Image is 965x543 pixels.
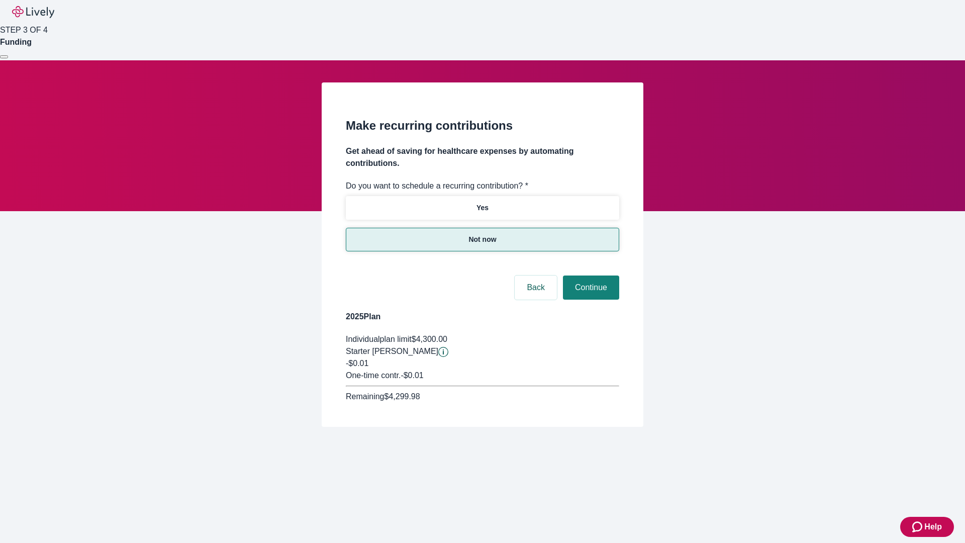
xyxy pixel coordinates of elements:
[515,276,557,300] button: Back
[438,347,448,357] svg: Starter penny details
[346,347,438,355] span: Starter [PERSON_NAME]
[346,180,528,192] label: Do you want to schedule a recurring contribution? *
[346,228,619,251] button: Not now
[346,196,619,220] button: Yes
[346,371,401,380] span: One-time contr.
[468,234,496,245] p: Not now
[476,203,489,213] p: Yes
[912,521,924,533] svg: Zendesk support icon
[924,521,942,533] span: Help
[401,371,423,380] span: - $0.01
[346,335,412,343] span: Individual plan limit
[563,276,619,300] button: Continue
[346,392,384,401] span: Remaining
[346,311,619,323] h4: 2025 Plan
[346,117,619,135] h2: Make recurring contributions
[346,359,368,368] span: -$0.01
[438,347,448,357] button: Lively will contribute $0.01 to establish your account
[346,145,619,169] h4: Get ahead of saving for healthcare expenses by automating contributions.
[12,6,54,18] img: Lively
[900,517,954,537] button: Zendesk support iconHelp
[412,335,447,343] span: $4,300.00
[384,392,420,401] span: $4,299.98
